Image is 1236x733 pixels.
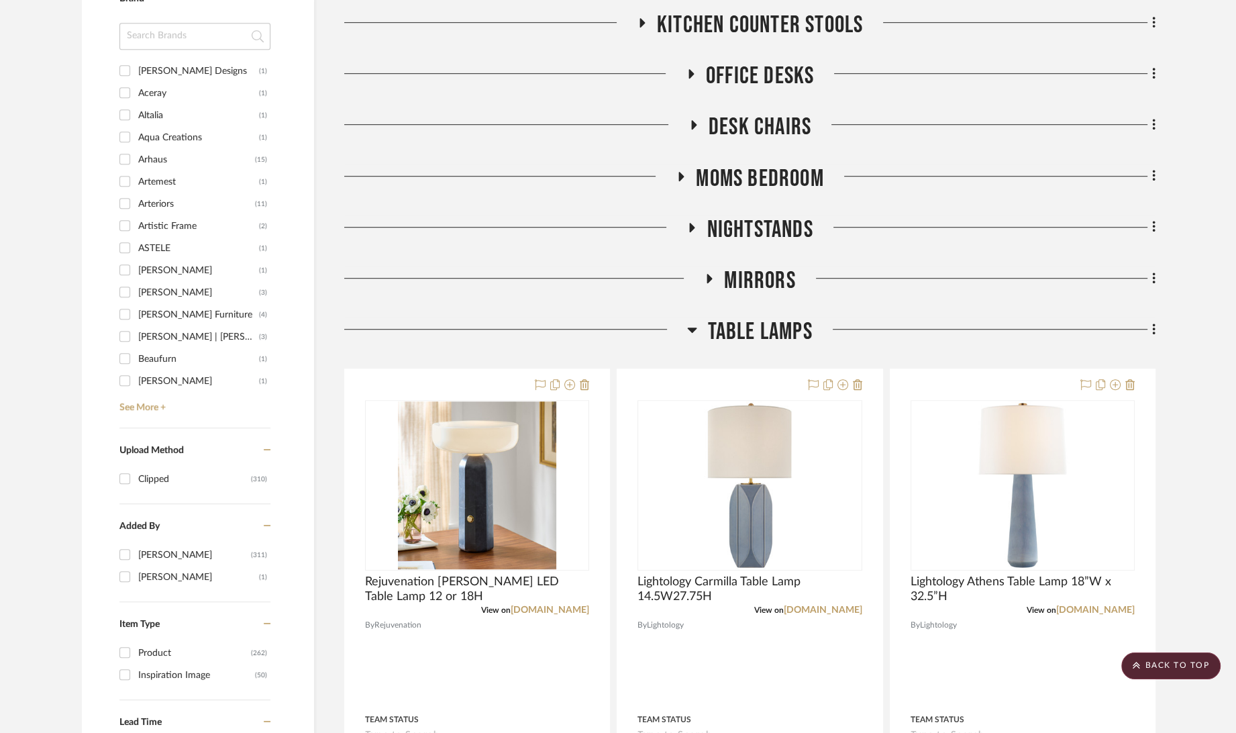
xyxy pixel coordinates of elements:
[255,665,267,686] div: (50)
[259,260,267,281] div: (1)
[784,605,862,615] a: [DOMAIN_NAME]
[911,714,964,726] div: Team Status
[365,619,374,632] span: By
[119,446,184,455] span: Upload Method
[709,113,811,142] span: Desk Chairs
[1121,652,1221,679] scroll-to-top-button: BACK TO TOP
[251,544,267,566] div: (311)
[1027,606,1056,614] span: View on
[116,392,270,413] a: See More +
[119,23,270,50] input: Search Brands
[259,238,267,259] div: (1)
[1056,605,1135,615] a: [DOMAIN_NAME]
[138,371,259,392] div: [PERSON_NAME]
[637,619,647,632] span: By
[138,282,259,303] div: [PERSON_NAME]
[259,83,267,104] div: (1)
[259,105,267,126] div: (1)
[754,606,784,614] span: View on
[138,215,259,237] div: Artistic Frame
[707,215,813,244] span: Nightstands
[259,215,267,237] div: (2)
[259,282,267,303] div: (3)
[138,544,251,566] div: [PERSON_NAME]
[259,567,267,588] div: (1)
[259,326,267,348] div: (3)
[911,575,1135,604] span: Lightology Athens Table Lamp 18”W x 32.5”H
[365,714,419,726] div: Team Status
[706,62,814,91] span: Office Desks
[119,522,160,531] span: Added By
[138,665,255,686] div: Inspiration Image
[138,469,251,490] div: Clipped
[666,401,833,569] img: Lightology Carmilla Table Lamp 14.5W27.75H
[138,193,255,215] div: Arteriors
[138,105,259,126] div: Altalia
[511,605,589,615] a: [DOMAIN_NAME]
[696,164,823,193] span: Moms Bedroom
[259,171,267,193] div: (1)
[637,575,862,604] span: Lightology Carmilla Table Lamp 14.5W27.75H
[138,567,259,588] div: [PERSON_NAME]
[138,238,259,259] div: ASTELE
[138,326,259,348] div: [PERSON_NAME] | [PERSON_NAME]
[259,348,267,370] div: (1)
[119,620,160,629] span: Item Type
[920,619,957,632] span: Lightology
[138,348,259,370] div: Beaufurn
[724,266,795,295] span: Mirrors
[251,642,267,664] div: (262)
[398,401,556,569] img: Rejuvenation Vincenza LED Table Lamp 12 or 18H
[259,304,267,326] div: (4)
[707,317,812,346] span: Table Lamps
[939,401,1106,569] img: Lightology Athens Table Lamp 18”W x 32.5”H
[259,371,267,392] div: (1)
[138,83,259,104] div: Aceray
[138,60,259,82] div: [PERSON_NAME] Designs
[138,171,259,193] div: Artemest
[481,606,511,614] span: View on
[365,575,589,604] span: Rejuvenation [PERSON_NAME] LED Table Lamp 12 or 18H
[138,127,259,148] div: Aqua Creations
[138,304,259,326] div: [PERSON_NAME] Furniture
[259,60,267,82] div: (1)
[138,149,255,170] div: Arhaus
[251,469,267,490] div: (310)
[657,11,863,40] span: Kitchen Counter Stools
[119,718,162,727] span: Lead Time
[255,149,267,170] div: (15)
[138,642,251,664] div: Product
[374,619,421,632] span: Rejuvenation
[911,619,920,632] span: By
[138,260,259,281] div: [PERSON_NAME]
[647,619,684,632] span: Lightology
[255,193,267,215] div: (11)
[259,127,267,148] div: (1)
[637,714,691,726] div: Team Status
